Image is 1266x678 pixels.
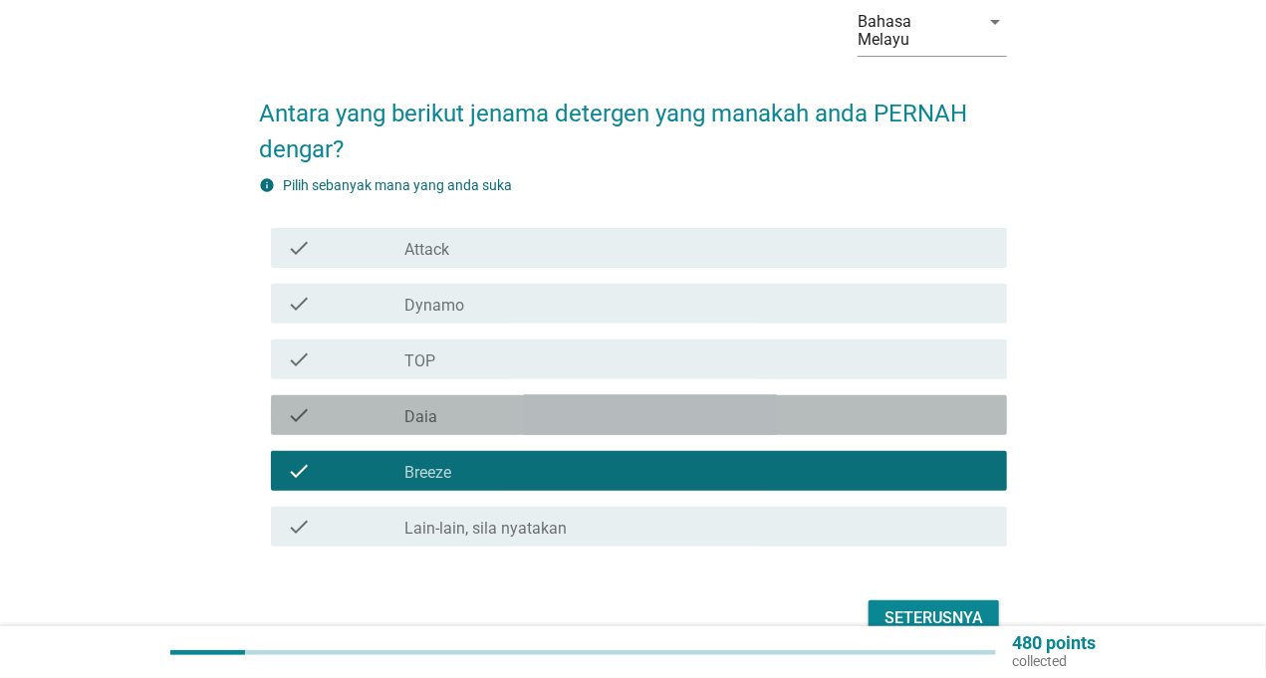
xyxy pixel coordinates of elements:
label: Daia [404,407,437,427]
p: 480 points [1012,634,1096,652]
button: Seterusnya [869,600,999,636]
label: Breeze [404,463,451,483]
div: Seterusnya [885,606,983,630]
i: check [287,292,311,316]
i: check [287,403,311,427]
h2: Antara yang berikut jenama detergen yang manakah anda PERNAH dengar? [259,76,1007,167]
i: check [287,459,311,483]
i: check [287,515,311,539]
label: Attack [404,240,449,260]
i: arrow_drop_down [983,10,1007,34]
div: Bahasa Melayu [858,13,967,49]
i: check [287,347,311,371]
label: Pilih sebanyak mana yang anda suka [283,177,512,193]
label: Lain-lain, sila nyatakan [404,519,567,539]
i: check [287,236,311,260]
i: info [259,177,275,193]
label: Dynamo [404,296,464,316]
label: TOP [404,351,435,371]
p: collected [1012,652,1096,670]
